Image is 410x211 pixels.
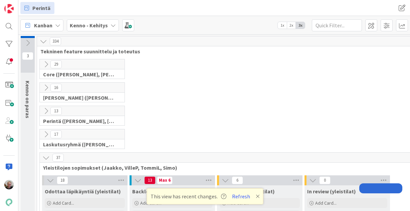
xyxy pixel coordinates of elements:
[232,176,243,184] span: 6
[43,71,116,78] span: Core (Pasi, Jussi, JaakkoHä, Jyri, Leo, MikkoK, Väinö)
[43,141,116,148] span: Laskutusryhmä (Antti, Keijo)
[45,188,121,195] span: Odottaa läpikäyntiä (yleistilat)
[50,37,61,45] span: 334
[296,22,305,29] span: 3x
[57,176,68,184] span: 18
[151,192,226,200] span: This view has recent changes.
[50,84,62,92] span: 16
[4,180,14,189] img: JH
[132,188,180,195] span: Backlog (Yleistilat)
[50,107,62,115] span: 13
[230,192,252,201] button: Refresh
[312,19,362,31] input: Quick Filter...
[24,81,31,118] span: Kenno on paras
[278,22,287,29] span: 1x
[43,94,116,101] span: Halti (Sebastian, VilleH, Riikka, Antti, MikkoV, PetriH, PetriM)
[307,188,356,195] span: In review (yleistilat)
[20,2,54,14] a: Perintä
[22,52,33,60] span: 3
[287,22,296,29] span: 2x
[50,130,62,138] span: 17
[43,118,116,124] span: Perintä (Jaakko, PetriH, MikkoV, Pasi)
[220,188,275,195] span: In Progress (yleistilat)
[70,22,108,29] b: Kenno - Kehitys
[319,176,331,184] span: 0
[159,179,171,182] div: Max 6
[53,200,74,206] span: Add Card...
[4,198,14,207] img: avatar
[315,200,337,206] span: Add Card...
[144,176,156,184] span: 13
[34,21,52,29] span: Kanban
[52,154,64,162] span: 37
[140,200,162,206] span: Add Card...
[50,60,62,68] span: 29
[4,4,14,13] img: Visit kanbanzone.com
[32,4,50,12] span: Perintä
